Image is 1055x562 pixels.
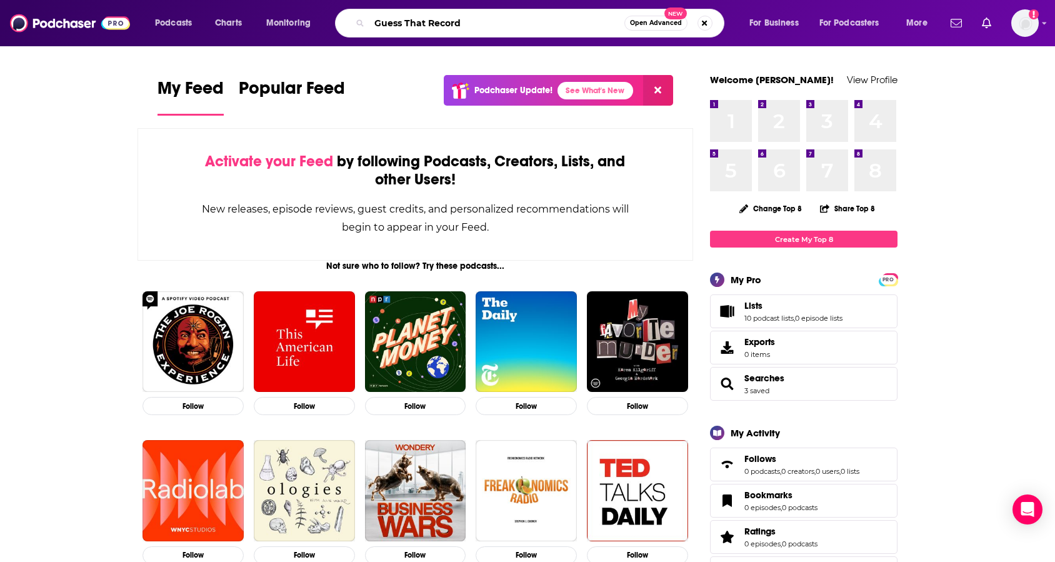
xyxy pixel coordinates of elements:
[254,440,355,541] img: Ologies with Alie Ward
[731,427,780,439] div: My Activity
[744,386,769,395] a: 3 saved
[780,467,781,476] span: ,
[664,8,687,19] span: New
[744,336,775,348] span: Exports
[741,13,814,33] button: open menu
[1012,494,1042,524] div: Open Intercom Messenger
[205,152,333,171] span: Activate your Feed
[781,539,782,548] span: ,
[624,16,687,31] button: Open AdvancedNew
[474,85,552,96] p: Podchaser Update!
[839,467,841,476] span: ,
[587,397,688,415] button: Follow
[142,397,244,415] button: Follow
[365,291,466,393] img: Planet Money
[157,78,224,106] span: My Feed
[266,14,311,32] span: Monitoring
[710,484,897,518] span: Bookmarks
[714,375,739,393] a: Searches
[710,231,897,248] a: Create My Top 8
[814,467,816,476] span: ,
[744,489,792,501] span: Bookmarks
[847,74,897,86] a: View Profile
[476,440,577,541] img: Freakonomics Radio
[781,467,814,476] a: 0 creators
[841,467,859,476] a: 0 lists
[744,300,842,311] a: Lists
[744,503,781,512] a: 0 episodes
[587,440,688,541] img: TED Talks Daily
[207,13,249,33] a: Charts
[257,13,327,33] button: open menu
[977,13,996,34] a: Show notifications dropdown
[749,14,799,32] span: For Business
[819,14,879,32] span: For Podcasters
[714,456,739,473] a: Follows
[744,526,817,537] a: Ratings
[710,520,897,554] span: Ratings
[710,294,897,328] span: Lists
[254,397,355,415] button: Follow
[630,20,682,26] span: Open Advanced
[347,9,736,38] div: Search podcasts, credits, & more...
[881,274,896,284] a: PRO
[365,440,466,541] img: Business Wars
[476,397,577,415] button: Follow
[811,13,897,33] button: open menu
[365,397,466,415] button: Follow
[744,453,776,464] span: Follows
[155,14,192,32] span: Podcasts
[201,200,630,236] div: New releases, episode reviews, guest credits, and personalized recommendations will begin to appe...
[731,274,761,286] div: My Pro
[714,492,739,509] a: Bookmarks
[744,489,817,501] a: Bookmarks
[10,11,130,35] img: Podchaser - Follow, Share and Rate Podcasts
[897,13,943,33] button: open menu
[710,448,897,481] span: Follows
[744,539,781,548] a: 0 episodes
[946,13,967,34] a: Show notifications dropdown
[142,291,244,393] img: The Joe Rogan Experience
[142,440,244,541] img: Radiolab
[137,261,693,271] div: Not sure who to follow? Try these podcasts...
[1011,9,1039,37] img: User Profile
[744,314,794,323] a: 10 podcast lists
[239,78,345,116] a: Popular Feed
[744,300,762,311] span: Lists
[781,503,782,512] span: ,
[587,291,688,393] img: My Favorite Murder with Karen Kilgariff and Georgia Hardstark
[816,467,839,476] a: 0 users
[782,503,817,512] a: 0 podcasts
[476,291,577,393] a: The Daily
[795,314,842,323] a: 0 episode lists
[369,13,624,33] input: Search podcasts, credits, & more...
[714,528,739,546] a: Ratings
[881,275,896,284] span: PRO
[710,367,897,401] span: Searches
[794,314,795,323] span: ,
[732,201,809,216] button: Change Top 8
[1011,9,1039,37] button: Show profile menu
[744,526,776,537] span: Ratings
[710,331,897,364] a: Exports
[744,373,784,384] span: Searches
[201,153,630,189] div: by following Podcasts, Creators, Lists, and other Users!
[215,14,242,32] span: Charts
[906,14,927,32] span: More
[146,13,208,33] button: open menu
[744,350,775,359] span: 0 items
[254,291,355,393] img: This American Life
[710,74,834,86] a: Welcome [PERSON_NAME]!
[714,303,739,320] a: Lists
[782,539,817,548] a: 0 podcasts
[1029,9,1039,19] svg: Add a profile image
